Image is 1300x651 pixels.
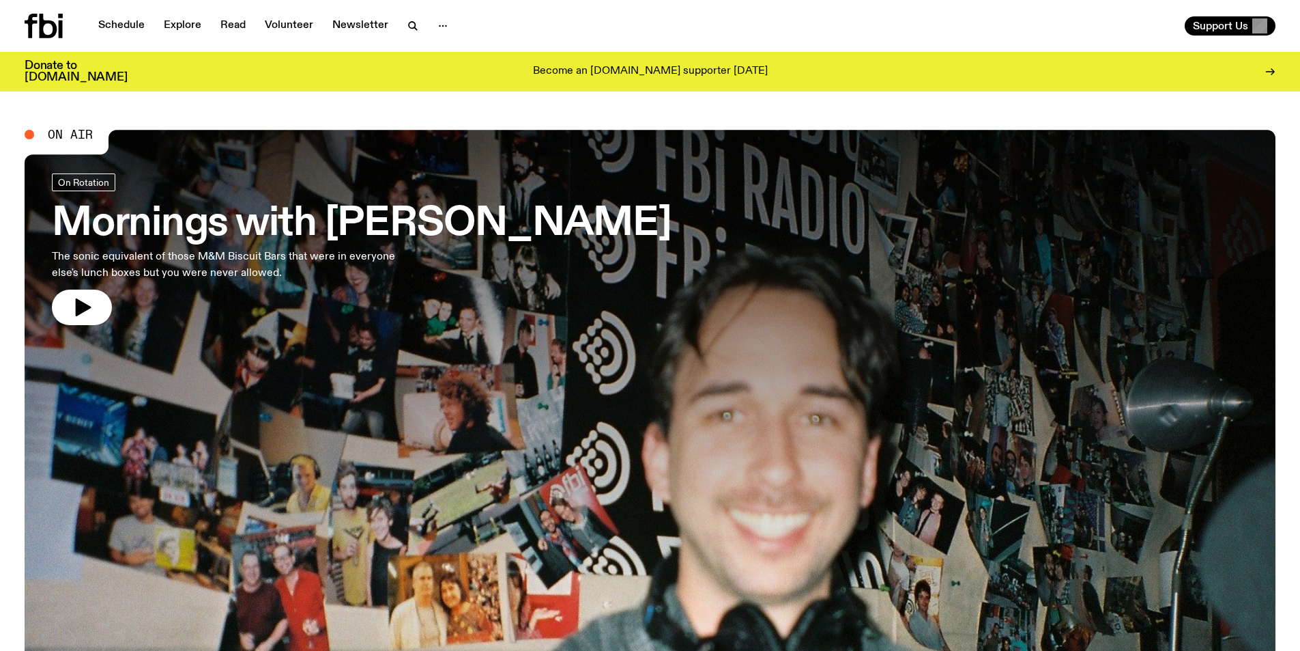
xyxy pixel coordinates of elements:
[25,60,128,83] h3: Donate to [DOMAIN_NAME]
[90,16,153,36] a: Schedule
[48,128,93,141] span: On Air
[58,177,109,187] span: On Rotation
[533,66,768,78] p: Become an [DOMAIN_NAME] supporter [DATE]
[324,16,396,36] a: Newsletter
[1185,16,1275,36] button: Support Us
[212,16,254,36] a: Read
[1193,20,1248,32] span: Support Us
[52,174,115,191] a: On Rotation
[52,205,671,243] h3: Mornings with [PERSON_NAME]
[156,16,210,36] a: Explore
[52,249,401,281] p: The sonic equivalent of those M&M Biscuit Bars that were in everyone else's lunch boxes but you w...
[257,16,321,36] a: Volunteer
[52,174,671,325] a: Mornings with [PERSON_NAME]The sonic equivalent of those M&M Biscuit Bars that were in everyone e...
